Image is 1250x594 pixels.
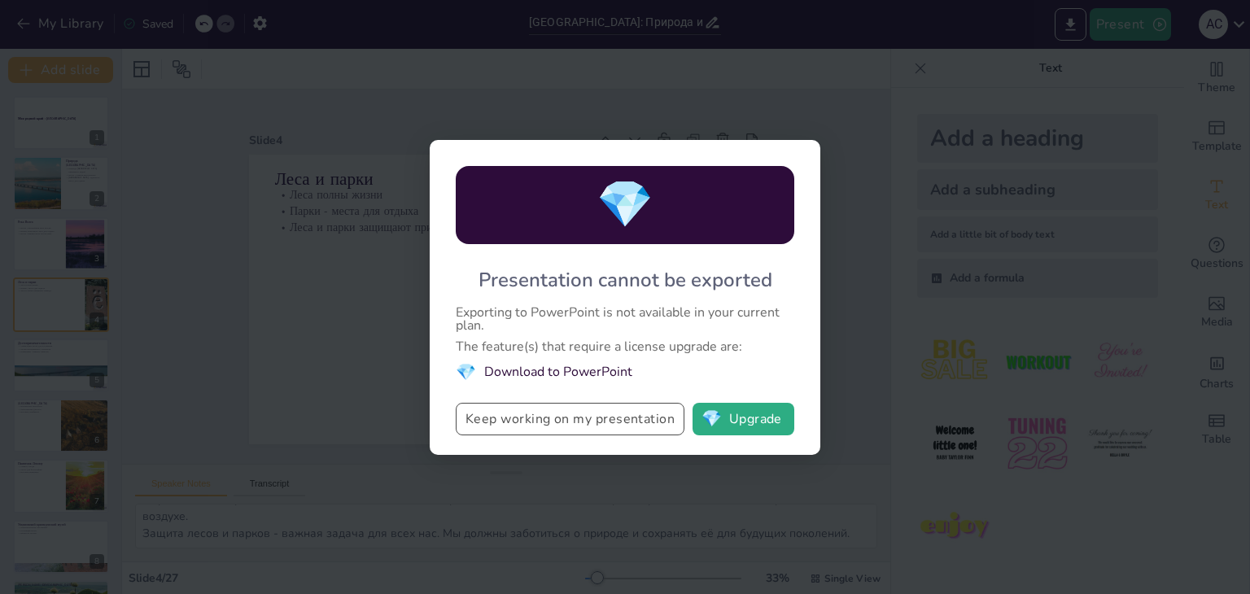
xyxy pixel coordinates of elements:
[456,361,794,383] li: Download to PowerPoint
[597,173,653,236] span: diamond
[479,267,772,293] div: Presentation cannot be exported
[456,306,794,332] div: Exporting to PowerPoint is not available in your current plan.
[693,403,794,435] button: diamondUpgrade
[456,403,684,435] button: Keep working on my presentation
[456,340,794,353] div: The feature(s) that require a license upgrade are:
[701,411,722,427] span: diamond
[456,361,476,383] span: diamond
